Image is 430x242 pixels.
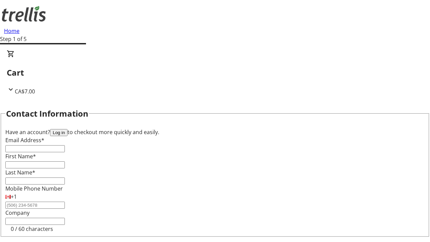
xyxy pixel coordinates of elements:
h2: Cart [7,67,423,79]
input: (506) 234-5678 [5,202,65,209]
div: CartCA$7.00 [7,50,423,95]
label: First Name* [5,153,36,160]
button: Log in [50,129,68,136]
h2: Contact Information [6,108,88,120]
label: Email Address* [5,136,44,144]
label: Company [5,209,30,216]
div: Have an account? to checkout more quickly and easily. [5,128,425,136]
span: CA$7.00 [15,88,35,95]
tr-character-limit: 0 / 60 characters [11,225,53,233]
label: Mobile Phone Number [5,185,63,192]
label: Last Name* [5,169,35,176]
